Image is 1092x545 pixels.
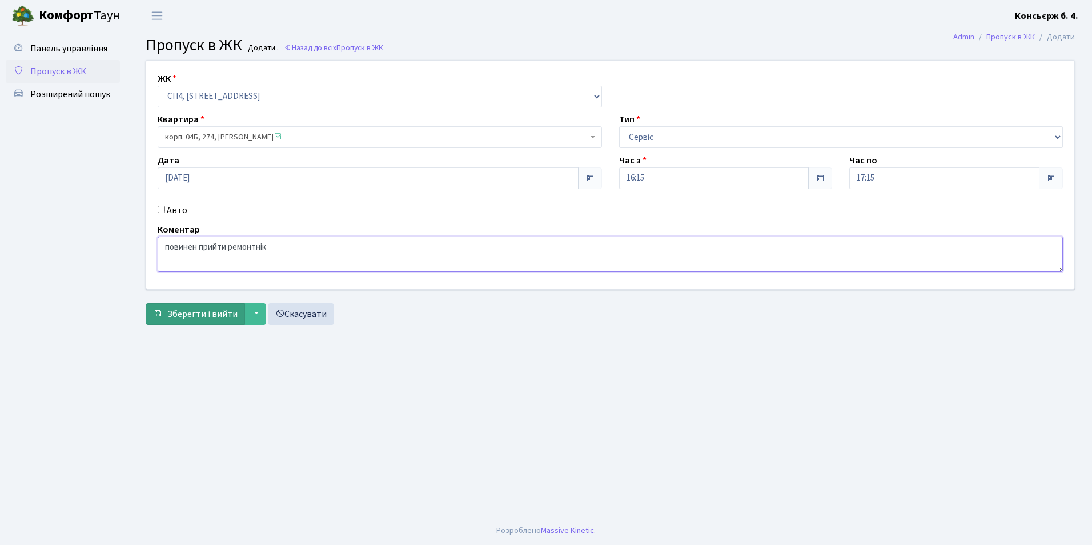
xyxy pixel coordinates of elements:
[986,31,1035,43] a: Пропуск в ЖК
[268,303,334,325] a: Скасувати
[953,31,974,43] a: Admin
[6,37,120,60] a: Панель управління
[1015,9,1078,23] a: Консьєрж б. 4.
[167,308,238,320] span: Зберегти і вийти
[165,131,588,143] span: корп. 04Б, 274, Малаховська Наталія Юріївна <span class='la la-check-square text-success'></span>
[39,6,94,25] b: Комфорт
[849,154,877,167] label: Час по
[30,65,86,78] span: Пропуск в ЖК
[1035,31,1075,43] li: Додати
[143,6,171,25] button: Переключити навігацію
[619,154,647,167] label: Час з
[158,223,200,237] label: Коментар
[30,88,110,101] span: Розширений пошук
[936,25,1092,49] nav: breadcrumb
[6,83,120,106] a: Розширений пошук
[30,42,107,55] span: Панель управління
[158,113,204,126] label: Квартира
[146,303,245,325] button: Зберегти і вийти
[158,72,176,86] label: ЖК
[496,524,596,537] div: Розроблено .
[246,43,279,53] small: Додати .
[167,203,187,217] label: Авто
[6,60,120,83] a: Пропуск в ЖК
[541,524,594,536] a: Massive Kinetic
[336,42,383,53] span: Пропуск в ЖК
[284,42,383,53] a: Назад до всіхПропуск в ЖК
[158,126,602,148] span: корп. 04Б, 274, Малаховська Наталія Юріївна <span class='la la-check-square text-success'></span>
[158,154,179,167] label: Дата
[619,113,640,126] label: Тип
[146,34,242,57] span: Пропуск в ЖК
[11,5,34,27] img: logo.png
[39,6,120,26] span: Таун
[1015,10,1078,22] b: Консьєрж б. 4.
